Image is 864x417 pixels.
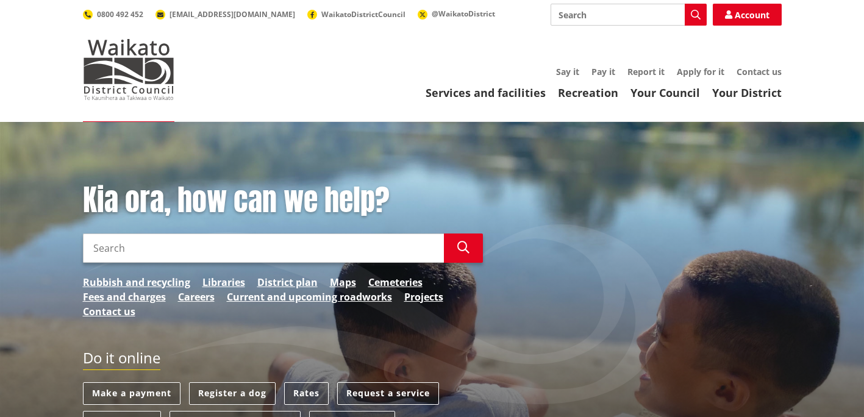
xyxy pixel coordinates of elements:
[83,39,174,100] img: Waikato District Council - Te Kaunihera aa Takiwaa o Waikato
[737,66,782,77] a: Contact us
[368,275,423,290] a: Cemeteries
[189,382,276,405] a: Register a dog
[83,275,190,290] a: Rubbish and recycling
[713,4,782,26] a: Account
[677,66,724,77] a: Apply for it
[330,275,356,290] a: Maps
[627,66,665,77] a: Report it
[202,275,245,290] a: Libraries
[178,290,215,304] a: Careers
[321,9,405,20] span: WaikatoDistrictCouncil
[83,183,483,218] h1: Kia ora, how can we help?
[426,85,546,100] a: Services and facilities
[170,9,295,20] span: [EMAIL_ADDRESS][DOMAIN_NAME]
[227,290,392,304] a: Current and upcoming roadworks
[83,304,135,319] a: Contact us
[432,9,495,19] span: @WaikatoDistrict
[83,382,180,405] a: Make a payment
[591,66,615,77] a: Pay it
[337,382,439,405] a: Request a service
[97,9,143,20] span: 0800 492 452
[418,9,495,19] a: @WaikatoDistrict
[83,349,160,371] h2: Do it online
[284,382,329,405] a: Rates
[404,290,443,304] a: Projects
[257,275,318,290] a: District plan
[630,85,700,100] a: Your Council
[551,4,707,26] input: Search input
[556,66,579,77] a: Say it
[558,85,618,100] a: Recreation
[307,9,405,20] a: WaikatoDistrictCouncil
[83,233,444,263] input: Search input
[712,85,782,100] a: Your District
[155,9,295,20] a: [EMAIL_ADDRESS][DOMAIN_NAME]
[83,9,143,20] a: 0800 492 452
[83,290,166,304] a: Fees and charges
